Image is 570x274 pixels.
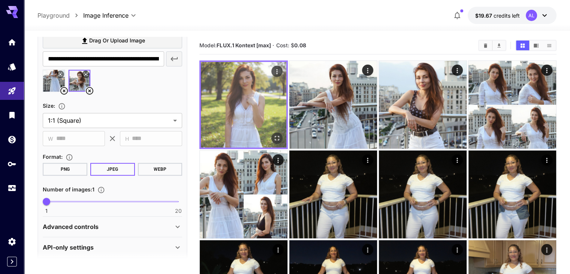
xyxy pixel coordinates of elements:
nav: breadcrumb [37,11,83,20]
button: Adjust the dimensions of the generated image by specifying its width and height in pixels, or sel... [55,102,69,110]
div: Show images in grid viewShow images in video viewShow images in list view [515,40,557,51]
div: Actions [541,65,552,76]
button: Specify how many images to generate in a single request. Each image generation will be charged se... [94,186,108,194]
div: Actions [362,244,373,255]
div: Actions [362,65,373,76]
div: API-only settings [43,238,182,256]
b: FLUX.1 Kontext [max] [217,42,271,48]
p: Advanced controls [43,222,99,231]
a: Playground [37,11,70,20]
div: Wallet [7,135,16,144]
div: Actions [452,244,463,255]
span: Image Inference [83,11,129,20]
img: 2Q== [468,151,556,238]
div: Actions [271,66,283,77]
button: Choose the file format for the output image. [63,154,76,161]
div: Advanced controls [43,218,182,236]
span: W [48,134,53,143]
div: Actions [541,244,552,255]
div: Actions [362,154,373,166]
button: Show images in list view [543,41,556,50]
span: Size : [43,102,55,109]
button: Show images in video view [530,41,543,50]
div: Playground [7,86,16,96]
div: Actions [272,244,284,255]
button: JPEG [90,163,135,176]
span: Number of images : 1 [43,186,94,193]
button: WEBP [138,163,183,176]
span: Model: [199,42,271,48]
span: 20 [175,207,182,215]
img: 2Q== [379,61,467,149]
img: 9k= [289,61,377,149]
div: Actions [541,154,552,166]
div: $19.67302 [475,12,520,20]
span: credits left [494,12,520,19]
div: Usage [7,184,16,193]
div: Models [7,62,16,71]
button: Show images in grid view [516,41,529,50]
b: 0.08 [294,42,306,48]
div: Actions [452,154,463,166]
img: Z [468,61,556,149]
img: Z [201,62,286,148]
span: Drag or upload image [89,36,145,45]
span: 1:1 (Square) [48,116,170,125]
button: PNG [43,163,87,176]
div: AL [526,10,537,21]
p: · [272,41,274,50]
span: 1 [45,207,48,215]
button: Expand sidebar [7,257,17,266]
img: 2Q== [289,151,377,238]
div: API Keys [7,159,16,169]
div: Actions [452,65,463,76]
span: H [125,134,129,143]
span: $19.67 [475,12,494,19]
div: Home [7,38,16,47]
div: Open in fullscreen [271,132,283,144]
button: Clear Images [479,41,492,50]
img: 2Q== [200,151,287,238]
p: API-only settings [43,243,94,252]
label: Drag or upload image [43,33,182,48]
span: Cost: $ [276,42,306,48]
div: Actions [272,154,284,166]
div: Settings [7,237,16,246]
div: Library [7,110,16,120]
button: Download All [492,41,506,50]
img: 9k= [379,151,467,238]
button: $19.67302AL [468,7,557,24]
span: Format : [43,154,63,160]
div: Clear ImagesDownload All [478,40,506,51]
